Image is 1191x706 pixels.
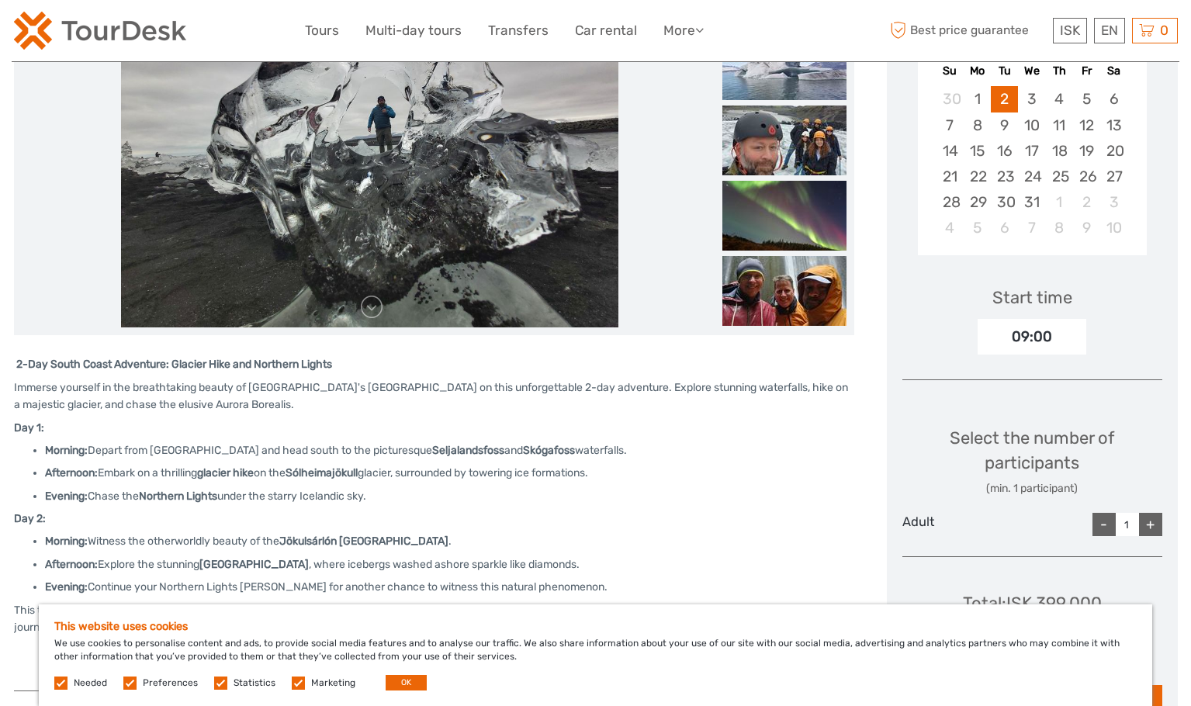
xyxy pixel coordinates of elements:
[575,19,637,42] a: Car rental
[45,488,854,505] li: Chase the under the starry Icelandic sky.
[937,189,964,215] div: Choose Sunday, December 28th, 2025
[964,61,991,81] div: Mo
[964,215,991,241] div: Choose Monday, January 5th, 2026
[305,19,339,42] a: Tours
[45,580,88,594] strong: Evening:
[1046,215,1073,241] div: Choose Thursday, January 8th, 2026
[1100,138,1127,164] div: Choose Saturday, December 20th, 2025
[1100,189,1127,215] div: Choose Saturday, January 3rd, 2026
[1100,112,1127,138] div: Choose Saturday, December 13th, 2025
[45,490,88,503] strong: Evening:
[14,421,44,434] strong: Day 1:
[365,19,462,42] a: Multi-day tours
[39,604,1152,706] div: We use cookies to personalise content and ads, to provide social media features and to analyse ou...
[199,558,309,571] strong: [GEOGRAPHIC_DATA]
[991,215,1018,241] div: Choose Tuesday, January 6th, 2026
[1060,22,1080,38] span: ISK
[45,556,854,573] li: Explore the stunning , where icebergs washed ashore sparkle like diamonds.
[45,535,88,548] strong: Morning:
[16,358,332,371] strong: 2-Day South Coast Adventure: Glacier Hike and Northern Lights
[991,138,1018,164] div: Choose Tuesday, December 16th, 2025
[722,106,847,175] img: 9a3205a69d8049f5b928b13689e9304c_slider_thumbnail.jpeg
[1073,189,1100,215] div: Choose Friday, January 2nd, 2026
[1094,18,1125,43] div: EN
[143,677,198,690] label: Preferences
[45,465,854,482] li: Embark on a thrilling on the glacier, surrounded by towering ice formations.
[1073,215,1100,241] div: Choose Friday, January 9th, 2026
[937,61,964,81] div: Su
[937,86,964,112] div: Choose Sunday, November 30th, 2025
[991,86,1018,112] div: Choose Tuesday, December 2nd, 2025
[902,481,1162,497] div: (min. 1 participant)
[1018,61,1045,81] div: We
[923,86,1141,241] div: month 2025-12
[45,444,88,457] strong: Morning:
[1073,138,1100,164] div: Choose Friday, December 19th, 2025
[964,138,991,164] div: Choose Monday, December 15th, 2025
[991,164,1018,189] div: Choose Tuesday, December 23rd, 2025
[1018,189,1045,215] div: Choose Wednesday, December 31st, 2025
[1046,86,1073,112] div: Choose Thursday, December 4th, 2025
[991,189,1018,215] div: Choose Tuesday, December 30th, 2025
[964,164,991,189] div: Choose Monday, December 22nd, 2025
[311,677,355,690] label: Marketing
[1100,215,1127,241] div: Choose Saturday, January 10th, 2026
[937,138,964,164] div: Choose Sunday, December 14th, 2025
[1046,112,1073,138] div: Choose Thursday, December 11th, 2025
[432,444,504,457] strong: Seljalandsfoss
[937,164,964,189] div: Choose Sunday, December 21st, 2025
[279,535,448,548] strong: Jökulsárlón [GEOGRAPHIC_DATA]
[45,579,854,596] li: Continue your Northern Lights [PERSON_NAME] for another chance to witness this natural phenomenon.
[978,319,1086,355] div: 09:00
[1046,61,1073,81] div: Th
[45,466,98,479] strong: Afternoon:
[722,30,847,100] img: 1ba9b0471a834df6927930409fec1ead_slider_thumbnail.jpeg
[722,256,847,326] img: aa8776633de24bf3a8221ec1ce4b15bc_slider_thumbnail.jpeg
[1018,138,1045,164] div: Choose Wednesday, December 17th, 2025
[45,533,854,550] li: Witness the otherworldly beauty of the .
[887,18,1049,43] span: Best price guarantee
[1073,86,1100,112] div: Choose Friday, December 5th, 2025
[14,512,46,525] strong: Day 2:
[74,677,107,690] label: Needed
[902,426,1162,497] div: Select the number of participants
[234,677,275,690] label: Statistics
[902,513,989,536] div: Adult
[937,112,964,138] div: Choose Sunday, December 7th, 2025
[45,558,98,571] strong: Afternoon:
[722,181,847,251] img: 105a6933106f4724b54cf73c29fc4e03_slider_thumbnail.jpeg
[1139,513,1162,536] div: +
[178,24,197,43] button: Open LiveChat chat widget
[22,27,175,40] p: We're away right now. Please check back later!
[1046,164,1073,189] div: Choose Thursday, December 25th, 2025
[1046,189,1073,215] div: Choose Thursday, January 1st, 2026
[1073,61,1100,81] div: Fr
[286,466,358,479] strong: Sólheimajökull
[1073,164,1100,189] div: Choose Friday, December 26th, 2025
[1100,164,1127,189] div: Choose Saturday, December 27th, 2025
[964,112,991,138] div: Choose Monday, December 8th, 2025
[991,112,1018,138] div: Choose Tuesday, December 9th, 2025
[523,444,575,457] strong: Skógafoss
[1018,86,1045,112] div: Choose Wednesday, December 3rd, 2025
[663,19,704,42] a: More
[1073,112,1100,138] div: Choose Friday, December 12th, 2025
[1046,138,1073,164] div: Choose Thursday, December 18th, 2025
[992,286,1072,310] div: Start time
[1100,86,1127,112] div: Choose Saturday, December 6th, 2025
[45,442,854,459] li: Depart from [GEOGRAPHIC_DATA] and head south to the picturesque and waterfalls.
[964,189,991,215] div: Choose Monday, December 29th, 2025
[1018,164,1045,189] div: Choose Wednesday, December 24th, 2025
[963,591,1102,615] div: Total : ISK 399,000
[991,61,1018,81] div: Tu
[1018,112,1045,138] div: Choose Wednesday, December 10th, 2025
[14,379,854,414] p: Immerse yourself in the breathtaking beauty of [GEOGRAPHIC_DATA]'s [GEOGRAPHIC_DATA] on this unfo...
[1158,22,1171,38] span: 0
[54,620,1137,633] h5: This website uses cookies
[1100,61,1127,81] div: Sa
[1018,215,1045,241] div: Choose Wednesday, January 7th, 2026
[139,490,217,503] strong: Northern Lights
[937,215,964,241] div: Choose Sunday, January 4th, 2026
[14,12,186,50] img: 120-15d4194f-c635-41b9-a512-a3cb382bfb57_logo_small.png
[488,19,549,42] a: Transfers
